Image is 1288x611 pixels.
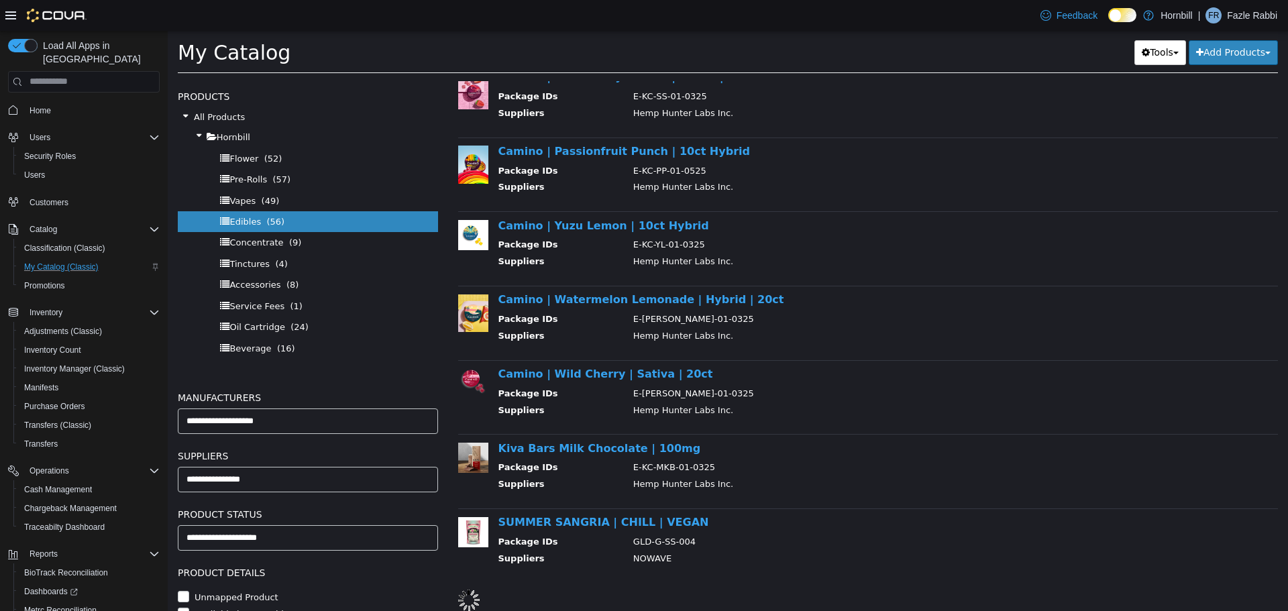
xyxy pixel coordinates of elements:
[1205,7,1222,23] div: Fazle Rabbi
[455,298,1081,315] td: Hemp Hunter Labs Inc.
[19,240,111,256] a: Classification (Classic)
[24,439,58,449] span: Transfers
[331,207,455,224] th: Package IDs
[455,521,1081,538] td: NOWAVE
[19,278,160,294] span: Promotions
[10,10,123,34] span: My Catalog
[24,304,68,321] button: Inventory
[24,151,76,162] span: Security Roles
[19,398,160,414] span: Purchase Orders
[13,435,165,453] button: Transfers
[24,420,91,431] span: Transfers (Classic)
[331,188,541,201] a: Camino | Yuzu Lemon | 10ct Hybrid
[24,262,99,272] span: My Catalog (Classic)
[24,546,160,562] span: Reports
[38,39,160,66] span: Load All Apps in [GEOGRAPHIC_DATA]
[13,416,165,435] button: Transfers (Classic)
[13,322,165,341] button: Adjustments (Classic)
[24,170,45,180] span: Users
[30,549,58,559] span: Reports
[24,345,81,355] span: Inventory Count
[1161,7,1192,23] p: Hornbill
[455,133,1081,150] td: E-KC-PP-01-0525
[13,166,165,184] button: Users
[123,291,141,301] span: (24)
[10,359,270,375] h5: Manufacturers
[24,221,62,237] button: Catalog
[24,103,56,119] a: Home
[13,147,165,166] button: Security Roles
[455,207,1081,224] td: E-KC-YL-01-0325
[13,480,165,499] button: Cash Management
[331,447,455,463] th: Suppliers
[24,546,63,562] button: Reports
[24,102,160,119] span: Home
[331,224,455,241] th: Suppliers
[3,461,165,480] button: Operations
[109,313,127,323] span: (16)
[30,197,68,208] span: Customers
[13,499,165,518] button: Chargeback Management
[290,41,321,78] img: 150
[24,382,58,393] span: Manifests
[455,150,1081,166] td: Hemp Hunter Labs Inc.
[62,270,117,280] span: Service Fees
[1208,7,1219,23] span: FR
[49,101,83,111] span: Hornbill
[122,270,134,280] span: (1)
[62,123,91,133] span: Flower
[24,194,160,211] span: Customers
[13,563,165,582] button: BioTrack Reconciliation
[19,323,160,339] span: Adjustments (Classic)
[24,463,160,479] span: Operations
[24,484,92,495] span: Cash Management
[13,239,165,258] button: Classification (Classic)
[27,9,87,22] img: Cova
[13,378,165,397] button: Manifests
[19,361,160,377] span: Inventory Manager (Classic)
[19,519,160,535] span: Traceabilty Dashboard
[13,258,165,276] button: My Catalog (Classic)
[24,129,56,146] button: Users
[19,436,160,452] span: Transfers
[331,150,455,166] th: Suppliers
[19,380,64,396] a: Manifests
[455,373,1081,390] td: Hemp Hunter Labs Inc.
[455,356,1081,373] td: E-[PERSON_NAME]-01-0325
[24,243,105,254] span: Classification (Classic)
[107,228,119,238] span: (4)
[62,228,102,238] span: Tinctures
[10,417,270,433] h5: Suppliers
[290,189,321,219] img: 150
[24,280,65,291] span: Promotions
[3,303,165,322] button: Inventory
[290,412,321,442] img: 150
[19,565,160,581] span: BioTrack Reconciliation
[19,361,130,377] a: Inventory Manager (Classic)
[331,373,455,390] th: Suppliers
[97,123,115,133] span: (52)
[3,545,165,563] button: Reports
[290,337,321,364] img: 150
[19,482,160,498] span: Cash Management
[455,447,1081,463] td: Hemp Hunter Labs Inc.
[62,144,99,154] span: Pre-Rolls
[1198,7,1201,23] p: |
[331,282,455,298] th: Package IDs
[19,148,81,164] a: Security Roles
[19,148,160,164] span: Security Roles
[19,167,50,183] a: Users
[3,220,165,239] button: Catalog
[10,534,270,550] h5: Product Details
[331,133,455,150] th: Package IDs
[19,278,70,294] a: Promotions
[24,463,74,479] button: Operations
[24,326,102,337] span: Adjustments (Classic)
[19,417,160,433] span: Transfers (Classic)
[23,577,121,590] label: Available by Dropship
[19,519,110,535] a: Traceabilty Dashboard
[455,282,1081,298] td: E-[PERSON_NAME]-01-0325
[290,115,321,152] img: 150
[30,105,51,116] span: Home
[62,249,113,259] span: Accessories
